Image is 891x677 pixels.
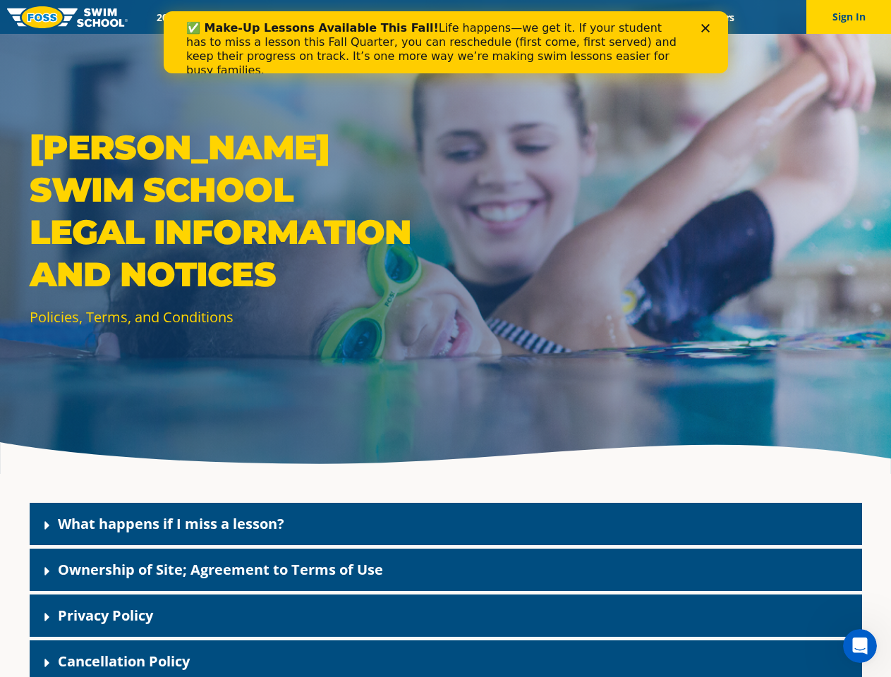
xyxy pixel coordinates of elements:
[23,10,275,23] b: ✅ Make-Up Lessons Available This Fall!
[58,514,284,533] a: What happens if I miss a lesson?
[688,11,746,24] a: Careers
[30,126,439,295] p: [PERSON_NAME] Swim School Legal Information and Notices
[7,6,128,28] img: FOSS Swim School Logo
[30,549,862,591] div: Ownership of Site; Agreement to Terms of Use
[30,594,862,637] div: Privacy Policy
[538,13,552,21] div: Close
[58,606,153,625] a: Privacy Policy
[164,11,728,73] iframe: Intercom live chat banner
[58,560,383,579] a: Ownership of Site; Agreement to Terms of Use
[23,10,519,66] div: Life happens—we get it. If your student has to miss a lesson this Fall Quarter, you can reschedul...
[58,652,190,671] a: Cancellation Policy
[643,11,688,24] a: Blog
[495,11,644,24] a: Swim Like [PERSON_NAME]
[30,503,862,545] div: What happens if I miss a lesson?
[843,629,877,663] iframe: Intercom live chat
[30,307,439,327] p: Policies, Terms, and Conditions
[292,11,416,24] a: Swim Path® Program
[416,11,495,24] a: About FOSS
[145,11,233,24] a: 2025 Calendar
[233,11,292,24] a: Schools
